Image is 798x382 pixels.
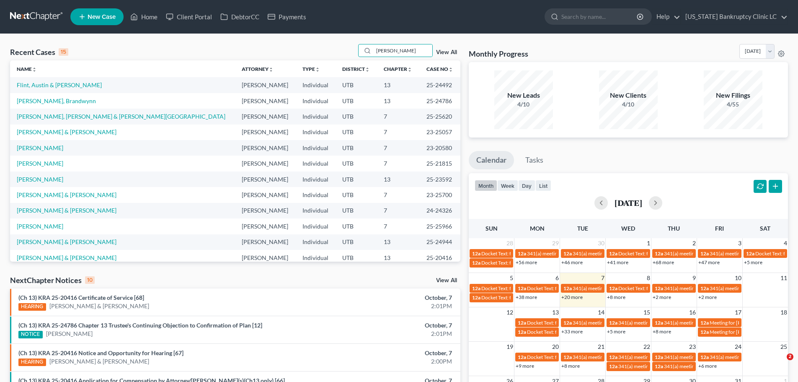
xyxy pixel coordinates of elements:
td: Individual [296,234,336,250]
span: 12a [609,285,617,291]
td: Individual [296,250,336,265]
a: Nameunfold_more [17,66,37,72]
span: 12a [700,250,709,257]
span: 12a [609,354,617,360]
iframe: Intercom live chat [770,353,790,374]
span: 9 [692,273,697,283]
span: Docket Text: for [PERSON_NAME] & [PERSON_NAME] [481,294,601,301]
i: unfold_more [365,67,370,72]
td: 7 [377,218,419,234]
span: 341(a) meeting for [PERSON_NAME] [664,250,745,257]
a: [US_STATE] Bankruptcy Clinic LC [681,9,788,24]
td: Individual [296,156,336,171]
span: 12a [472,294,480,301]
span: 4 [783,238,788,248]
td: Individual [296,140,336,156]
td: Individual [296,93,336,109]
td: [PERSON_NAME] [235,109,296,124]
span: 16 [688,307,697,317]
span: 341(a) meeting for [PERSON_NAME] & [PERSON_NAME] [664,354,789,360]
span: 12a [472,250,480,257]
span: 17 [734,307,742,317]
span: 1 [646,238,651,248]
span: Docket Text: for [PERSON_NAME] [481,260,556,266]
a: +33 more [561,328,583,335]
span: 21 [597,342,605,352]
span: 12a [700,285,709,291]
a: +5 more [744,259,762,265]
td: 13 [377,250,419,265]
span: 12a [609,320,617,326]
td: 7 [377,203,419,218]
span: 29 [551,238,560,248]
td: 25-25966 [420,218,460,234]
span: 12a [518,354,526,360]
span: Sat [760,225,770,232]
div: New Clients [599,91,658,100]
span: 341(a) meeting for [PERSON_NAME] [710,285,790,291]
td: UTB [336,218,377,234]
a: Attorneyunfold_more [242,66,274,72]
span: 12 [506,307,514,317]
td: Individual [296,218,336,234]
a: +8 more [653,328,671,335]
td: Individual [296,203,336,218]
span: Mon [530,225,545,232]
td: UTB [336,140,377,156]
td: [PERSON_NAME] [235,156,296,171]
a: [PERSON_NAME] & [PERSON_NAME] [17,207,116,214]
span: 341(a) meeting for [PERSON_NAME] [618,363,699,369]
a: [PERSON_NAME] [17,223,63,230]
a: Chapterunfold_more [384,66,412,72]
span: 12a [700,354,709,360]
a: Typeunfold_more [302,66,320,72]
td: Individual [296,77,336,93]
span: Docket Text: for [PERSON_NAME] [527,354,602,360]
i: unfold_more [315,67,320,72]
span: 19 [506,342,514,352]
td: 25-21815 [420,156,460,171]
td: UTB [336,234,377,250]
div: 2:00PM [313,357,452,366]
div: New Filings [704,91,762,100]
td: 25-24786 [420,93,460,109]
div: 4/55 [704,100,762,109]
div: October, 7 [313,349,452,357]
button: list [535,180,551,191]
span: 341(a) meeting for [PERSON_NAME] [664,320,745,326]
span: 28 [506,238,514,248]
td: [PERSON_NAME] [235,218,296,234]
div: HEARING [18,303,46,311]
td: 7 [377,187,419,203]
td: UTB [336,172,377,187]
td: UTB [336,77,377,93]
span: 341(a) meeting for [PERSON_NAME] [573,320,653,326]
a: Home [126,9,162,24]
button: week [497,180,518,191]
a: [PERSON_NAME] & [PERSON_NAME] [17,128,116,135]
td: 23-20580 [420,140,460,156]
td: 13 [377,77,419,93]
span: 12a [472,285,480,291]
input: Search by name... [374,44,432,57]
a: [PERSON_NAME], Brandwynn [17,97,96,104]
span: 11 [780,273,788,283]
a: (Ch 13) KRA 25-20416 Certificate of Service [68] [18,294,144,301]
td: 25-24944 [420,234,460,250]
a: +2 more [653,294,671,300]
td: [PERSON_NAME] [235,140,296,156]
a: Flint, Austin & [PERSON_NAME] [17,81,102,88]
a: +38 more [516,294,537,300]
span: 12a [746,250,754,257]
span: New Case [88,14,116,20]
td: 25-23592 [420,172,460,187]
a: (Ch 13) KRA 25-24786 Chapter 13 Trustee's Continuing Objection to Confirmation of Plan [12] [18,322,262,329]
span: 12a [700,329,709,335]
input: Search by name... [561,9,638,24]
td: 25-25620 [420,109,460,124]
span: 12a [655,354,663,360]
span: 12a [518,285,526,291]
span: 12a [609,363,617,369]
a: +20 more [561,294,583,300]
span: 12a [609,250,617,257]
